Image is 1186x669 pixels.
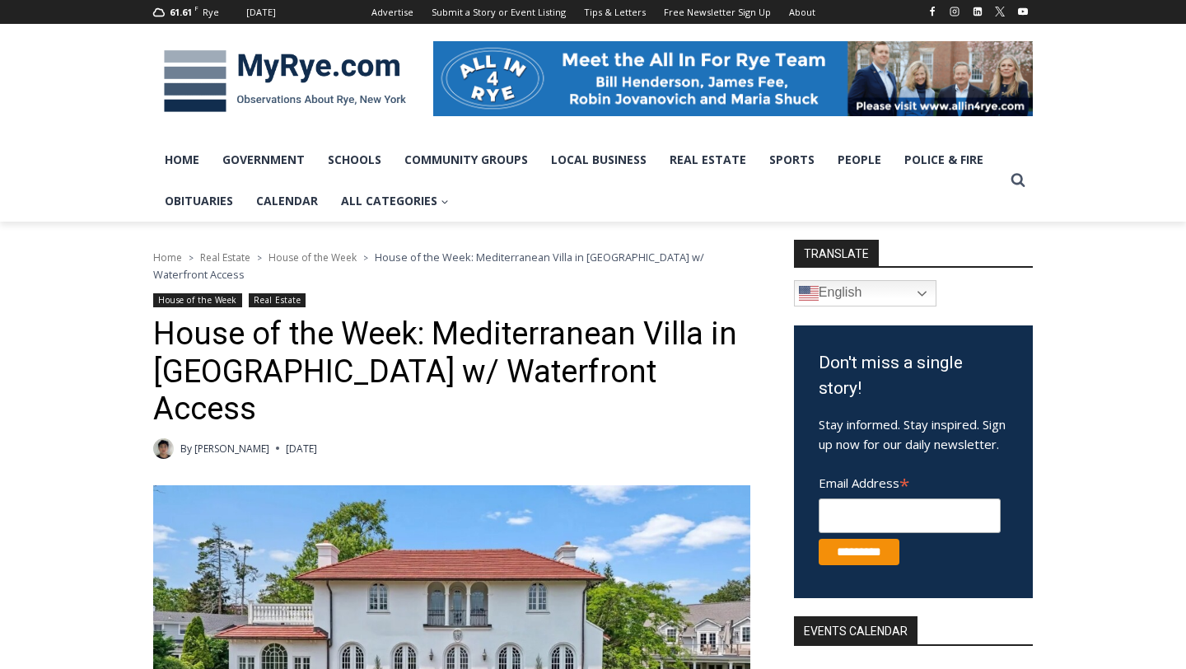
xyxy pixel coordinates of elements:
h1: House of the Week: Mediterranean Villa in [GEOGRAPHIC_DATA] w/ Waterfront Access [153,316,750,428]
a: YouTube [1013,2,1033,21]
span: > [257,252,262,264]
a: All Categories [329,180,460,222]
div: [DATE] [246,5,276,20]
h3: Don't miss a single story! [819,350,1008,402]
a: Home [153,250,182,264]
a: Real Estate [658,139,758,180]
label: Email Address [819,466,1001,496]
a: House of the Week [153,293,242,307]
p: Stay informed. Stay inspired. Sign up now for our daily newsletter. [819,414,1008,454]
a: English [794,280,936,306]
a: Author image [153,438,174,459]
a: Schools [316,139,393,180]
a: Real Estate [200,250,250,264]
span: By [180,441,192,456]
a: People [826,139,893,180]
a: X [990,2,1010,21]
button: View Search Form [1003,166,1033,195]
a: Sports [758,139,826,180]
a: Community Groups [393,139,539,180]
img: All in for Rye [433,41,1033,115]
time: [DATE] [286,441,317,456]
a: Government [211,139,316,180]
a: Obituaries [153,180,245,222]
span: 61.61 [170,6,192,18]
a: Home [153,139,211,180]
a: Real Estate [249,293,306,307]
span: > [189,252,194,264]
span: House of the Week: Mediterranean Villa in [GEOGRAPHIC_DATA] w/ Waterfront Access [153,250,704,281]
a: House of the Week [268,250,357,264]
nav: Primary Navigation [153,139,1003,222]
a: Calendar [245,180,329,222]
a: Police & Fire [893,139,995,180]
a: Facebook [922,2,942,21]
span: > [363,252,368,264]
span: F [194,3,198,12]
span: All Categories [341,192,449,210]
a: Local Business [539,139,658,180]
nav: Breadcrumbs [153,249,750,283]
h2: Events Calendar [794,616,918,644]
img: en [799,283,819,303]
img: Patel, Devan - bio cropped 200x200 [153,438,174,459]
img: MyRye.com [153,39,417,124]
a: Instagram [945,2,964,21]
a: Linkedin [968,2,988,21]
strong: TRANSLATE [794,240,879,266]
div: Rye [203,5,219,20]
a: [PERSON_NAME] [194,442,269,456]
